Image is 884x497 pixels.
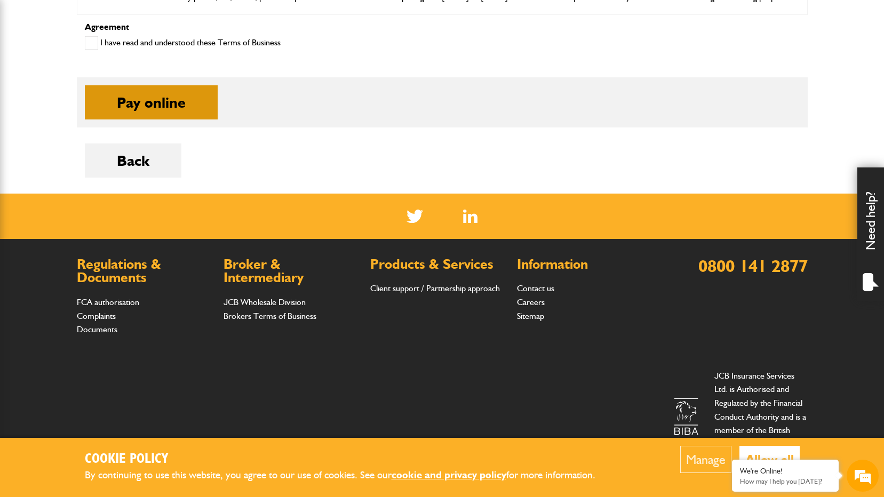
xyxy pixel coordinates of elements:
[680,446,731,473] button: Manage
[85,451,613,468] h2: Cookie Policy
[85,85,218,119] button: Pay online
[18,59,45,74] img: d_20077148190_company_1631870298795_20077148190
[77,258,213,285] h2: Regulations & Documents
[463,210,477,223] img: Linked In
[463,210,477,223] a: LinkedIn
[14,162,195,185] input: Enter your phone number
[145,328,194,343] em: Start Chat
[85,467,613,484] p: By continuing to use this website, you agree to our use of cookies. See our for more information.
[370,283,500,293] a: Client support / Partnership approach
[85,23,800,31] p: Agreement
[77,324,117,334] a: Documents
[407,210,423,223] img: Twitter
[224,311,316,321] a: Brokers Terms of Business
[392,469,506,481] a: cookie and privacy policy
[517,283,554,293] a: Contact us
[739,446,800,473] button: Allow all
[740,477,831,485] p: How may I help you today?
[370,258,506,271] h2: Products & Services
[857,167,884,301] div: Need help?
[517,311,544,321] a: Sitemap
[14,130,195,154] input: Enter your email address
[224,258,360,285] h2: Broker & Intermediary
[224,297,306,307] a: JCB Wholesale Division
[14,193,195,319] textarea: Type your message and hit 'Enter'
[517,258,653,271] h2: Information
[698,255,808,276] a: 0800 141 2877
[77,297,139,307] a: FCA authorisation
[175,5,201,31] div: Minimize live chat window
[77,311,116,321] a: Complaints
[517,297,545,307] a: Careers
[14,99,195,122] input: Enter your last name
[85,36,281,50] label: I have read and understood these Terms of Business
[55,60,179,74] div: Chat with us now
[740,467,831,476] div: We're Online!
[85,13,799,49] h2: CUSTOMER PROTECTION INFORMATION
[85,143,181,178] button: Back
[714,369,808,464] p: JCB Insurance Services Ltd. is Authorised and Regulated by the Financial Conduct Authority and is...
